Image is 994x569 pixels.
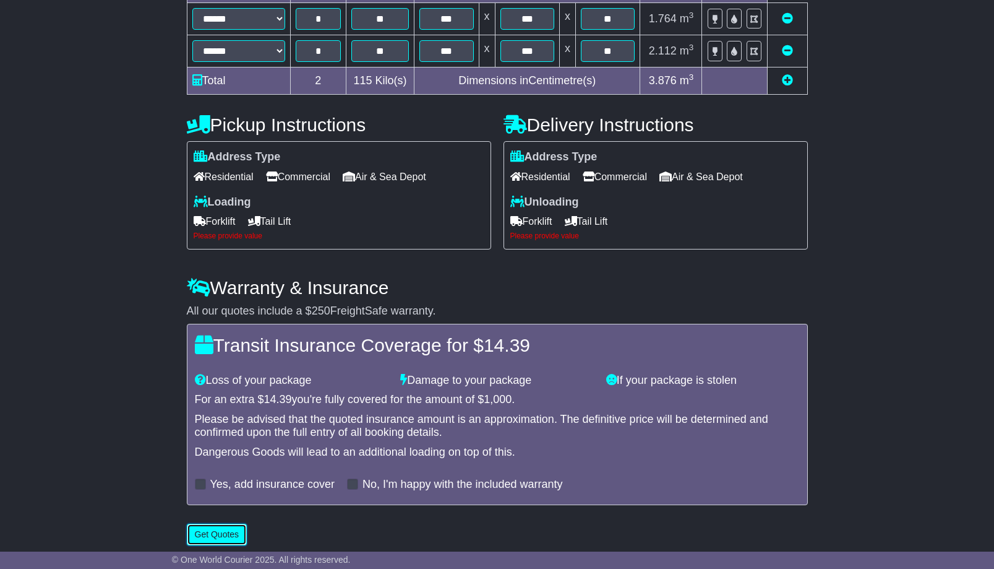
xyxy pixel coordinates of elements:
label: Address Type [510,150,598,164]
sup: 3 [689,11,694,20]
span: 250 [312,305,330,317]
sup: 3 [689,72,694,82]
h4: Warranty & Insurance [187,277,808,298]
span: m [680,45,694,57]
span: Forklift [194,212,236,231]
a: Remove this item [782,45,793,57]
div: Please provide value [194,232,484,240]
div: All our quotes include a $ FreightSafe warranty. [187,305,808,318]
span: 1,000 [484,393,512,406]
sup: 3 [689,43,694,52]
td: Kilo(s) [346,67,414,95]
span: Air & Sea Depot [343,167,426,186]
div: Please be advised that the quoted insurance amount is an approximation. The definitive price will... [195,413,800,440]
span: Forklift [510,212,552,231]
label: Unloading [510,196,579,209]
label: Loading [194,196,251,209]
span: 3.876 [649,74,677,87]
span: Tail Lift [248,212,291,231]
div: Loss of your package [189,374,395,388]
span: Air & Sea Depot [659,167,743,186]
span: Residential [194,167,254,186]
span: 1.764 [649,12,677,25]
span: 14.39 [484,335,530,355]
span: Commercial [266,167,330,186]
div: For an extra $ you're fully covered for the amount of $ . [195,393,800,407]
h4: Delivery Instructions [503,115,808,135]
a: Add new item [782,74,793,87]
td: Dimensions in Centimetre(s) [414,67,640,95]
span: 2.112 [649,45,677,57]
button: Get Quotes [187,524,247,545]
td: x [479,35,495,67]
div: Please provide value [510,232,801,240]
h4: Transit Insurance Coverage for $ [195,335,800,355]
span: m [680,74,694,87]
span: Residential [510,167,570,186]
h4: Pickup Instructions [187,115,491,135]
span: 14.39 [264,393,292,406]
td: 2 [290,67,346,95]
span: Tail Lift [565,212,608,231]
span: © One World Courier 2025. All rights reserved. [172,555,351,565]
td: x [479,3,495,35]
td: x [559,3,575,35]
span: m [680,12,694,25]
span: 115 [354,74,372,87]
label: No, I'm happy with the included warranty [362,478,563,492]
a: Remove this item [782,12,793,25]
td: Total [187,67,290,95]
label: Address Type [194,150,281,164]
span: Commercial [583,167,647,186]
td: x [559,35,575,67]
div: Dangerous Goods will lead to an additional loading on top of this. [195,446,800,459]
div: If your package is stolen [600,374,806,388]
div: Damage to your package [394,374,600,388]
label: Yes, add insurance cover [210,478,335,492]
